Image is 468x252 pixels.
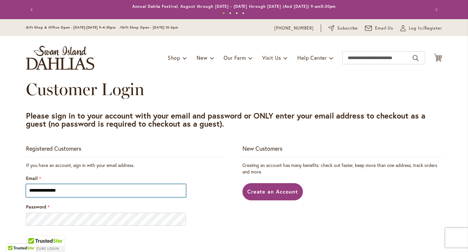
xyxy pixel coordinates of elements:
[122,25,178,30] span: Gift Shop Open - [DATE] 10-3pm
[197,54,207,61] span: New
[236,12,238,14] button: 3 of 4
[26,110,425,129] strong: Please sign in to your account with your email and password or ONLY enter your email address to c...
[132,4,336,9] a: Annual Dahlia Festival, August through [DATE] - [DATE] through [DATE] (And [DATE]) 9-am5:30pm
[400,25,442,31] a: Log In/Register
[26,235,65,252] div: TrustedSite Certified
[247,188,298,195] span: Create an Account
[26,25,122,30] span: Gift Shop & Office Open - [DATE]-[DATE] 9-4:30pm /
[26,79,144,99] span: Customer Login
[242,12,244,14] button: 4 of 4
[274,25,314,31] a: [PHONE_NUMBER]
[262,54,281,61] span: Visit Us
[26,3,39,16] button: Previous
[297,54,327,61] span: Help Center
[26,162,226,169] div: If you have an account, sign in with your email address.
[26,175,38,181] span: Email
[365,25,394,31] a: Email Us
[168,54,180,61] span: Shop
[242,162,442,175] p: Creating an account has many benefits: check out faster, keep more than one address, track orders...
[242,145,282,152] strong: New Customers
[375,25,394,31] span: Email Us
[26,46,94,70] a: store logo
[229,12,231,14] button: 2 of 4
[224,54,246,61] span: Our Farm
[223,12,225,14] button: 1 of 4
[328,25,358,31] a: Subscribe
[5,229,23,247] iframe: Launch Accessibility Center
[409,25,442,31] span: Log In/Register
[429,3,442,16] button: Next
[26,145,81,152] strong: Registered Customers
[337,25,358,31] span: Subscribe
[242,183,303,200] a: Create an Account
[26,204,46,210] span: Password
